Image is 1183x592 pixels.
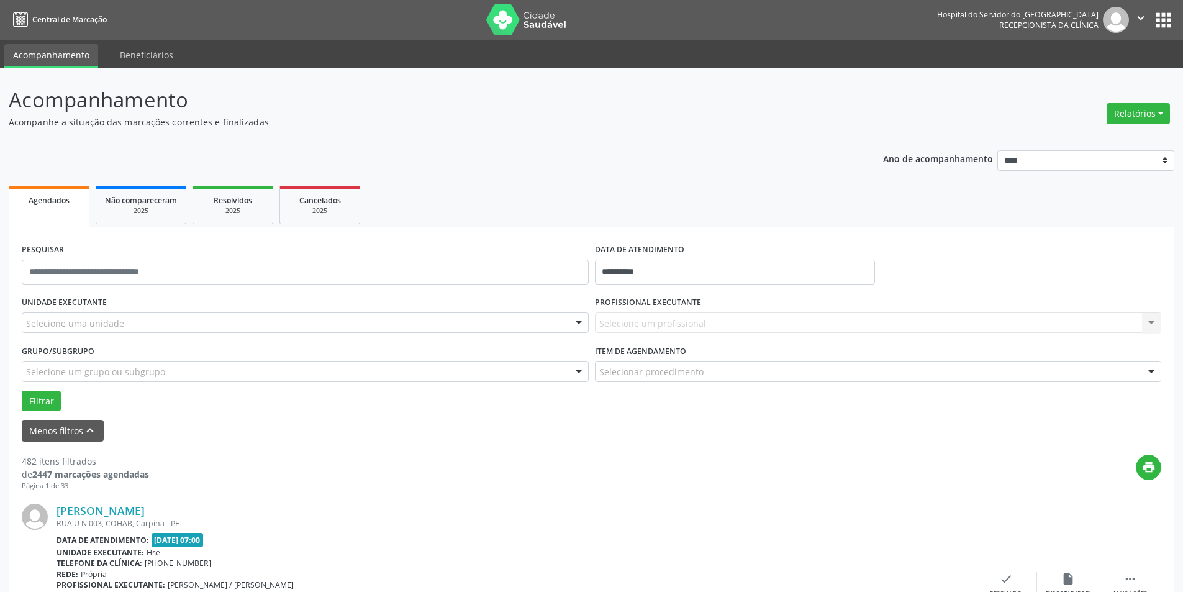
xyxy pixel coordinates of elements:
label: PESQUISAR [22,240,64,260]
div: Hospital do Servidor do [GEOGRAPHIC_DATA] [937,9,1099,20]
b: Rede: [57,569,78,580]
span: Selecionar procedimento [599,365,704,378]
b: Data de atendimento: [57,535,149,545]
span: Selecione um grupo ou subgrupo [26,365,165,378]
label: DATA DE ATENDIMENTO [595,240,684,260]
i:  [1123,572,1137,586]
button: Menos filtroskeyboard_arrow_up [22,420,104,442]
label: Grupo/Subgrupo [22,342,94,361]
span: [DATE] 07:00 [152,533,204,547]
b: Profissional executante: [57,580,165,590]
div: 2025 [202,206,264,216]
label: PROFISSIONAL EXECUTANTE [595,293,701,312]
p: Ano de acompanhamento [883,150,993,166]
span: Recepcionista da clínica [999,20,1099,30]
i:  [1134,11,1148,25]
button: Filtrar [22,391,61,412]
span: [PERSON_NAME] / [PERSON_NAME] [168,580,294,590]
a: [PERSON_NAME] [57,504,145,517]
span: Resolvidos [214,195,252,206]
div: 2025 [289,206,351,216]
span: [PHONE_NUMBER] [145,558,211,568]
p: Acompanhe a situação das marcações correntes e finalizadas [9,116,825,129]
p: Acompanhamento [9,84,825,116]
div: 482 itens filtrados [22,455,149,468]
i: insert_drive_file [1061,572,1075,586]
img: img [1103,7,1129,33]
span: Selecione uma unidade [26,317,124,330]
img: img [22,504,48,530]
i: keyboard_arrow_up [83,424,97,437]
div: de [22,468,149,481]
span: Própria [81,569,107,580]
button: print [1136,455,1161,480]
label: Item de agendamento [595,342,686,361]
i: check [999,572,1013,586]
i: print [1142,460,1156,474]
span: Central de Marcação [32,14,107,25]
span: Hse [147,547,160,558]
strong: 2447 marcações agendadas [32,468,149,480]
button: Relatórios [1107,103,1170,124]
span: Cancelados [299,195,341,206]
b: Telefone da clínica: [57,558,142,568]
b: Unidade executante: [57,547,144,558]
div: 2025 [105,206,177,216]
label: UNIDADE EXECUTANTE [22,293,107,312]
button: apps [1153,9,1174,31]
a: Central de Marcação [9,9,107,30]
a: Acompanhamento [4,44,98,68]
div: Página 1 de 33 [22,481,149,491]
span: Agendados [29,195,70,206]
span: Não compareceram [105,195,177,206]
button:  [1129,7,1153,33]
div: RUA U N 003, COHAB, Carpina - PE [57,518,975,529]
a: Beneficiários [111,44,182,66]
